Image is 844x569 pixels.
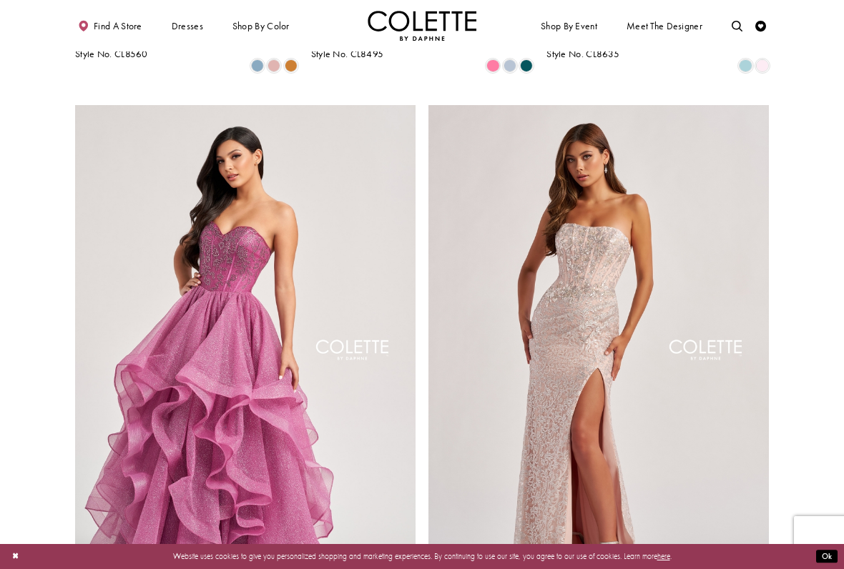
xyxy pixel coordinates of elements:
[75,48,148,60] span: Style No. CL8560
[230,11,292,41] span: Shop by color
[520,59,533,72] i: Spruce
[546,48,619,60] span: Style No. CL8635
[627,21,702,31] span: Meet the designer
[6,547,24,566] button: Close Dialog
[538,11,599,41] span: Shop By Event
[657,551,670,561] a: here
[624,11,705,41] a: Meet the designer
[94,21,142,31] span: Find a store
[756,59,769,72] i: Light Pink
[729,11,745,41] a: Toggle search
[816,550,838,563] button: Submit Dialog
[541,21,597,31] span: Shop By Event
[752,11,769,41] a: Check Wishlist
[311,48,384,60] span: Style No. CL8495
[251,59,264,72] i: Dusty Blue
[172,21,203,31] span: Dresses
[78,549,766,563] p: Website uses cookies to give you personalized shopping and marketing experiences. By continuing t...
[504,59,516,72] i: Ice Blue
[169,11,206,41] span: Dresses
[285,59,298,72] i: Bronze
[268,59,280,72] i: Dusty Pink
[368,11,476,41] a: Visit Home Page
[486,59,499,72] i: Cotton Candy
[75,11,144,41] a: Find a store
[368,11,476,41] img: Colette by Daphne
[232,21,290,31] span: Shop by color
